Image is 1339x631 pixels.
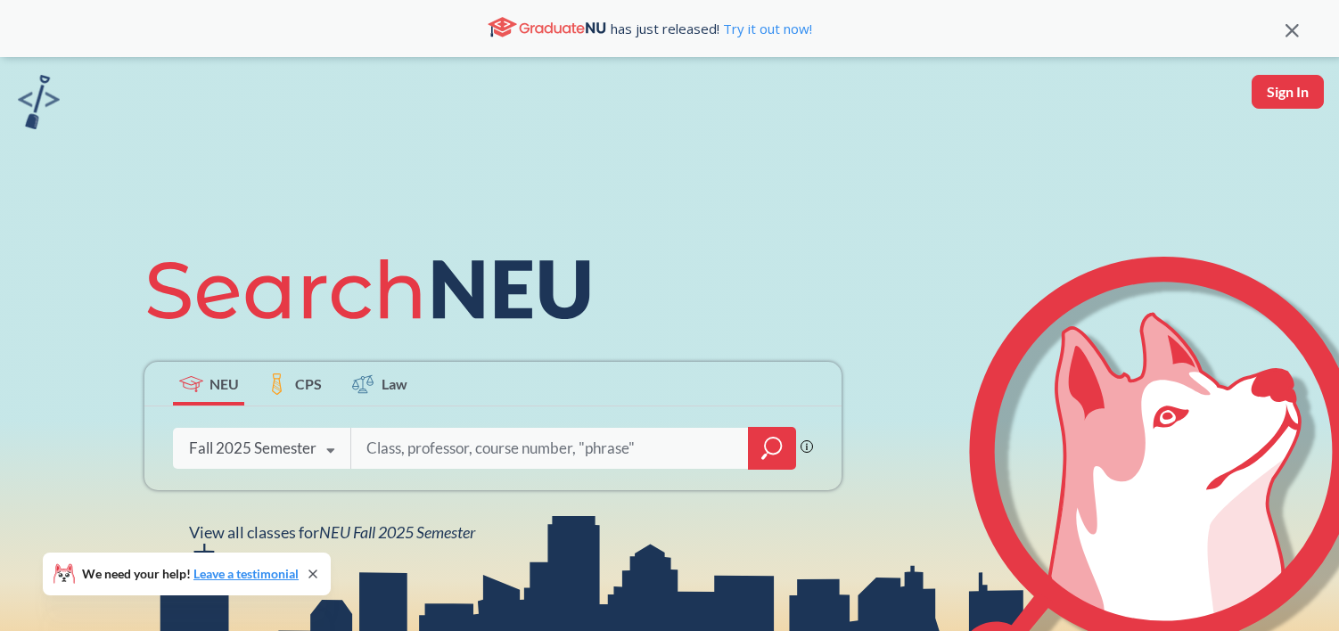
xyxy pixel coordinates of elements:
div: Fall 2025 Semester [189,438,316,458]
a: Try it out now! [719,20,812,37]
img: sandbox logo [18,75,60,129]
span: View all classes for [189,522,475,542]
div: magnifying glass [748,427,796,470]
svg: magnifying glass [761,436,783,461]
a: sandbox logo [18,75,60,135]
span: Law [382,373,407,394]
input: Class, professor, course number, "phrase" [365,430,735,467]
a: Leave a testimonial [193,566,299,581]
span: has just released! [611,19,812,38]
span: CPS [295,373,322,394]
span: NEU Fall 2025 Semester [319,522,475,542]
button: Sign In [1252,75,1324,109]
span: We need your help! [82,568,299,580]
span: NEU [209,373,239,394]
